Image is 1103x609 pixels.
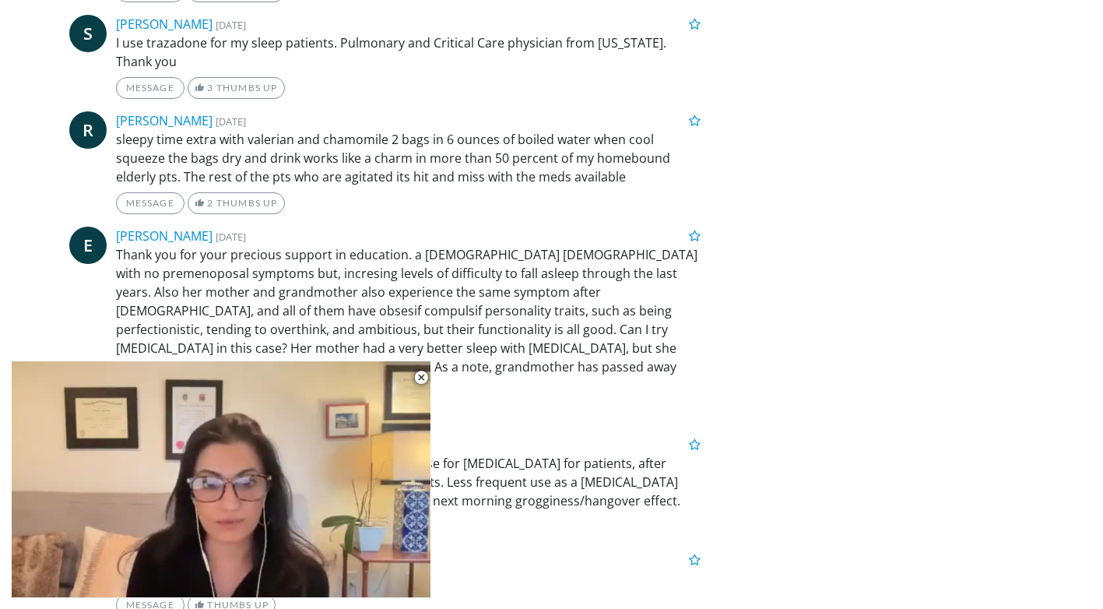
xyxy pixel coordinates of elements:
a: Message [116,77,184,99]
a: E [69,227,107,264]
span: 3 [207,82,213,93]
a: 2 Thumbs Up [188,192,285,214]
a: [PERSON_NAME] [116,227,213,245]
p: I use trazadone for my sleep patients. Pulmonary and Critical Care physician from [US_STATE]. Tha... [116,33,701,71]
a: R [69,111,107,149]
video-js: Video Player [11,361,431,598]
small: [DATE] [216,114,246,128]
span: 2 [207,197,213,209]
small: [DATE] [216,230,246,244]
small: [DATE] [216,18,246,32]
a: [PERSON_NAME] [116,112,213,129]
a: 3 Thumbs Up [188,77,285,99]
a: Message [116,192,184,214]
button: Close [406,361,437,394]
p: Thank you for your precious support in education. a [DEMOGRAPHIC_DATA] [DEMOGRAPHIC_DATA] with no... [116,245,701,395]
a: [PERSON_NAME] [116,16,213,33]
a: S [69,15,107,52]
p: sleepy time extra with valerian and chamomile 2 bags in 6 ounces of boiled water when cool squeez... [116,130,701,186]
